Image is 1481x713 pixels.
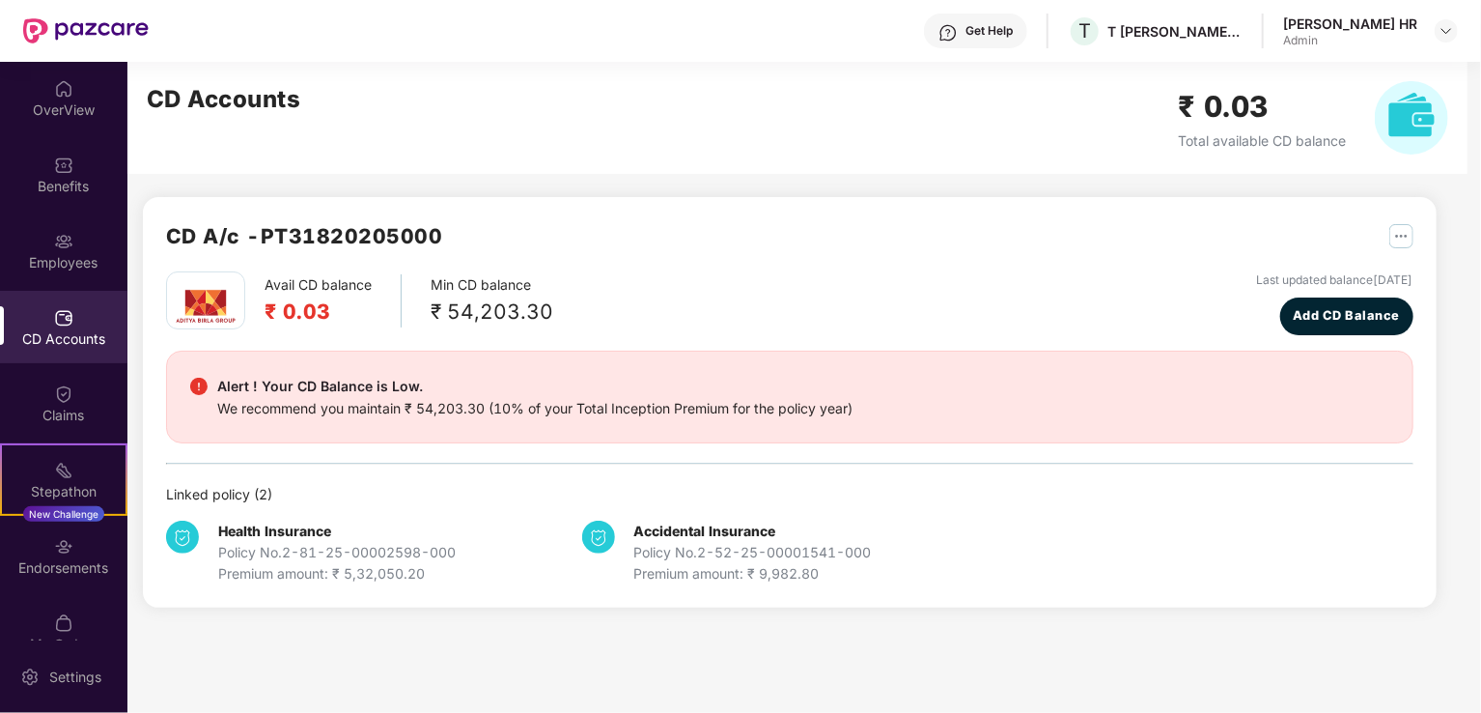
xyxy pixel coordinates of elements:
[172,272,239,340] img: aditya.png
[217,375,852,398] div: Alert ! Your CD Balance is Low.
[265,296,372,328] h2: ₹ 0.03
[582,521,615,554] img: svg+xml;base64,PHN2ZyB4bWxucz0iaHR0cDovL3d3dy53My5vcmcvMjAwMC9zdmciIHdpZHRoPSIzNCIgaGVpZ2h0PSIzNC...
[54,537,73,556] img: svg+xml;base64,PHN2ZyBpZD0iRW5kb3JzZW1lbnRzIiB4bWxucz0iaHR0cDovL3d3dy53My5vcmcvMjAwMC9zdmciIHdpZH...
[147,81,301,118] h2: CD Accounts
[54,232,73,251] img: svg+xml;base64,PHN2ZyBpZD0iRW1wbG95ZWVzIiB4bWxucz0iaHR0cDovL3d3dy53My5vcmcvMjAwMC9zdmciIHdpZHRoPS...
[938,23,958,43] img: svg+xml;base64,PHN2ZyBpZD0iSGVscC0zMngzMiIgeG1sbnM9Imh0dHA6Ly93d3cudzMub3JnLzIwMDAvc3ZnIiB3aWR0aD...
[54,461,73,480] img: svg+xml;base64,PHN2ZyB4bWxucz0iaHR0cDovL3d3dy53My5vcmcvMjAwMC9zdmciIHdpZHRoPSIyMSIgaGVpZ2h0PSIyMC...
[431,274,553,328] div: Min CD balance
[54,79,73,99] img: svg+xml;base64,PHN2ZyBpZD0iSG9tZSIgeG1sbnM9Imh0dHA6Ly93d3cudzMub3JnLzIwMDAvc3ZnIiB3aWR0aD0iMjAiIG...
[634,563,872,585] div: Premium amount: ₹ 9,982.80
[54,156,73,175] img: svg+xml;base64,PHN2ZyBpZD0iQmVuZWZpdHMiIHhtbG5zPSJodHRwOi8vd3d3LnczLm9yZy8yMDAwL3N2ZyIgd2lkdGg9Ij...
[1293,306,1400,326] span: Add CD Balance
[166,521,199,554] img: svg+xml;base64,PHN2ZyB4bWxucz0iaHR0cDovL3d3dy53My5vcmcvMjAwMC9zdmciIHdpZHRoPSIzNCIgaGVpZ2h0PSIzNC...
[23,506,104,522] div: New Challenge
[54,385,73,404] img: svg+xml;base64,PHN2ZyBpZD0iQ2xhaW0iIHhtbG5zPSJodHRwOi8vd3d3LnczLm9yZy8yMDAwL3N2ZyIgd2lkdGg9IjIwIi...
[1257,271,1413,290] div: Last updated balance [DATE]
[166,484,1413,505] div: Linked policy ( 2 )
[20,668,40,687] img: svg+xml;base64,PHN2ZyBpZD0iU2V0dGluZy0yMHgyMCIgeG1sbnM9Imh0dHA6Ly93d3cudzMub3JnLzIwMDAvc3ZnIiB3aW...
[217,398,852,419] div: We recommend you maintain ₹ 54,203.30 (10% of your Total Inception Premium for the policy year)
[23,18,149,43] img: New Pazcare Logo
[218,523,331,539] b: Health Insurance
[431,296,553,328] div: ₹ 54,203.30
[634,542,872,563] div: Policy No. 2-52-25-00001541-000
[965,23,1013,39] div: Get Help
[218,542,456,563] div: Policy No. 2-81-25-00002598-000
[166,220,443,252] h2: CD A/c - PT31820205000
[1178,84,1346,129] h2: ₹ 0.03
[1283,14,1417,33] div: [PERSON_NAME] HR
[1375,81,1448,155] img: svg+xml;base64,PHN2ZyB4bWxucz0iaHR0cDovL3d3dy53My5vcmcvMjAwMC9zdmciIHhtbG5zOnhsaW5rPSJodHRwOi8vd3...
[218,563,456,585] div: Premium amount: ₹ 5,32,050.20
[1078,19,1091,43] span: T
[1107,22,1243,41] div: T [PERSON_NAME] & [PERSON_NAME]
[2,482,126,501] div: Stepathon
[190,378,208,395] img: svg+xml;base64,PHN2ZyBpZD0iRGFuZ2VyX2FsZXJ0IiBkYXRhLW5hbWU9IkRhbmdlciBhbGVydCIgeG1sbnM9Imh0dHA6Ly...
[1178,132,1346,149] span: Total available CD balance
[43,668,107,687] div: Settings
[265,274,402,328] div: Avail CD balance
[1280,298,1413,335] button: Add CD Balance
[634,523,776,539] b: Accidental Insurance
[54,308,73,328] img: svg+xml;base64,PHN2ZyBpZD0iQ0RfQWNjb3VudHMiIGRhdGEtbmFtZT0iQ0QgQWNjb3VudHMiIHhtbG5zPSJodHRwOi8vd3...
[54,613,73,633] img: svg+xml;base64,PHN2ZyBpZD0iTXlfT3JkZXJzIiBkYXRhLW5hbWU9Ik15IE9yZGVycyIgeG1sbnM9Imh0dHA6Ly93d3cudz...
[1439,23,1454,39] img: svg+xml;base64,PHN2ZyBpZD0iRHJvcGRvd24tMzJ4MzIiIHhtbG5zPSJodHRwOi8vd3d3LnczLm9yZy8yMDAwL3N2ZyIgd2...
[1283,33,1417,48] div: Admin
[1389,224,1413,248] img: svg+xml;base64,PHN2ZyB4bWxucz0iaHR0cDovL3d3dy53My5vcmcvMjAwMC9zdmciIHdpZHRoPSIyNSIgaGVpZ2h0PSIyNS...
